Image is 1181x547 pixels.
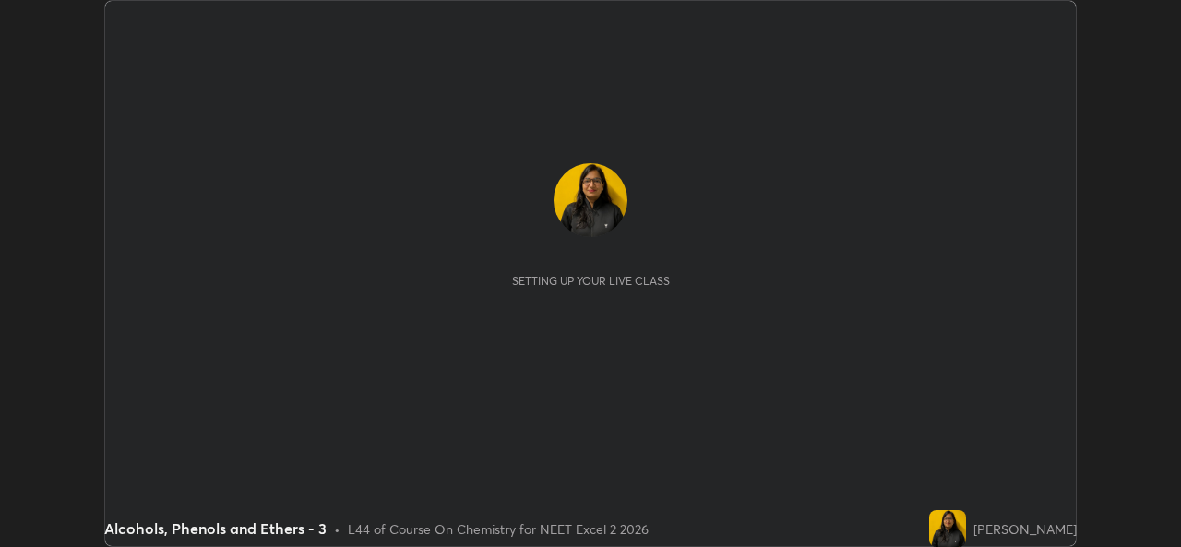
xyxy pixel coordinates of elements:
img: 5601c98580164add983b3da7b044abd6.jpg [929,510,966,547]
div: L44 of Course On Chemistry for NEET Excel 2 2026 [348,519,649,539]
div: • [334,519,340,539]
div: Setting up your live class [512,274,670,288]
div: [PERSON_NAME] [973,519,1077,539]
img: 5601c98580164add983b3da7b044abd6.jpg [554,163,627,237]
div: Alcohols, Phenols and Ethers - 3 [104,517,327,540]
